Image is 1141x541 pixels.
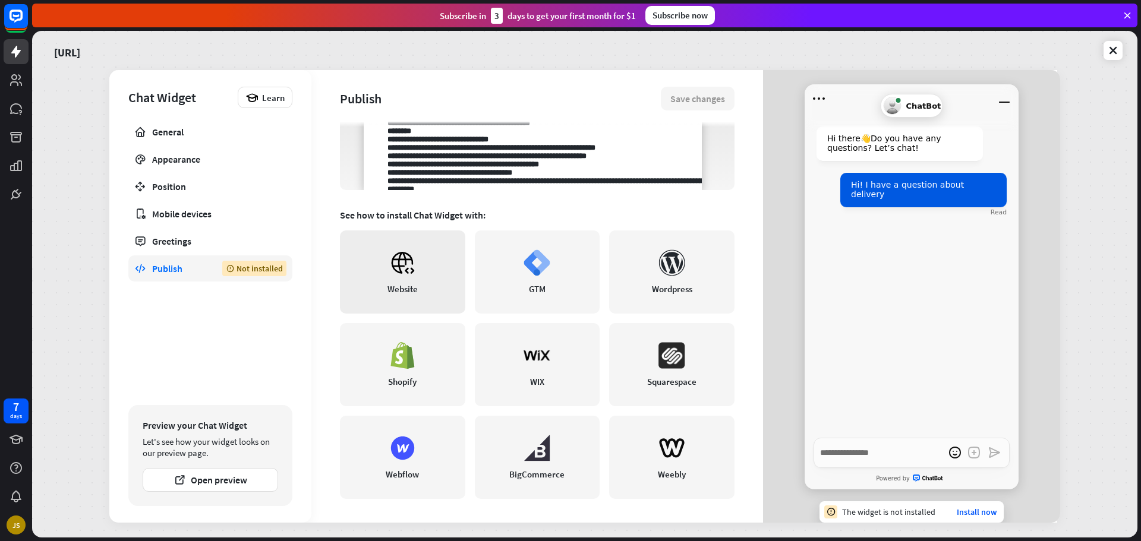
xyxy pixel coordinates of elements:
[645,6,715,25] div: Subscribe now
[340,90,661,107] div: Publish
[530,376,544,387] div: WIX
[7,515,26,534] div: JS
[957,507,997,517] a: Install now
[128,146,292,172] a: Appearance
[985,443,1004,462] button: Send a message
[809,89,828,108] button: Open menu
[491,8,503,24] div: 3
[143,436,278,458] div: Let's see how your widget looks on our preview page.
[128,89,232,106] div: Chat Widget
[340,416,465,499] a: Webflow
[647,376,696,387] div: Squarespace
[128,173,292,200] a: Position
[128,255,292,281] a: Publish Not installed
[152,153,269,165] div: Appearance
[10,5,45,40] button: Open LiveChat chat widget
[222,261,286,276] div: Not installed
[387,283,418,295] div: Website
[13,401,19,412] div: 7
[128,201,292,227] a: Mobile devices
[965,443,984,462] button: Add an attachment
[805,470,1019,487] a: Powered byChatBot
[152,262,204,274] div: Publish
[814,438,1010,468] textarea: Write a message…
[128,119,292,145] a: General
[152,181,269,192] div: Position
[143,419,278,431] div: Preview your Chat Widget
[152,208,269,220] div: Mobile devices
[881,94,943,118] div: ChatBot
[842,507,935,517] div: The widget is not installed
[609,230,735,314] a: Wordpress
[340,323,465,406] a: Shopify
[991,208,1007,216] div: Read
[851,180,964,199] span: Hi! I have a question about delivery
[440,8,636,24] div: Subscribe in days to get your first month for $1
[995,89,1014,108] button: Minimize window
[54,38,80,63] a: [URL]
[658,469,686,480] div: Weebly
[340,230,465,314] a: Website
[128,228,292,254] a: Greetings
[509,469,565,480] div: BigCommerce
[4,398,29,423] a: 7 days
[386,469,419,480] div: Webflow
[609,416,735,499] a: Weebly
[876,475,910,482] span: Powered by
[152,126,269,138] div: General
[609,323,735,406] a: Squarespace
[913,474,947,482] span: ChatBot
[152,235,269,247] div: Greetings
[827,134,941,153] span: Hi there 👋 Do you have any questions? Let’s chat!
[475,323,600,406] a: WIX
[262,92,285,103] span: Learn
[652,283,692,295] div: Wordpress
[945,443,965,462] button: open emoji picker
[143,468,278,492] button: Open preview
[340,209,735,221] div: See how to install Chat Widget with:
[529,283,546,295] div: GTM
[388,376,417,387] div: Shopify
[906,102,941,110] span: ChatBot
[475,416,600,499] a: BigCommerce
[10,412,22,420] div: days
[475,230,600,314] a: GTM
[661,87,735,110] button: Save changes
